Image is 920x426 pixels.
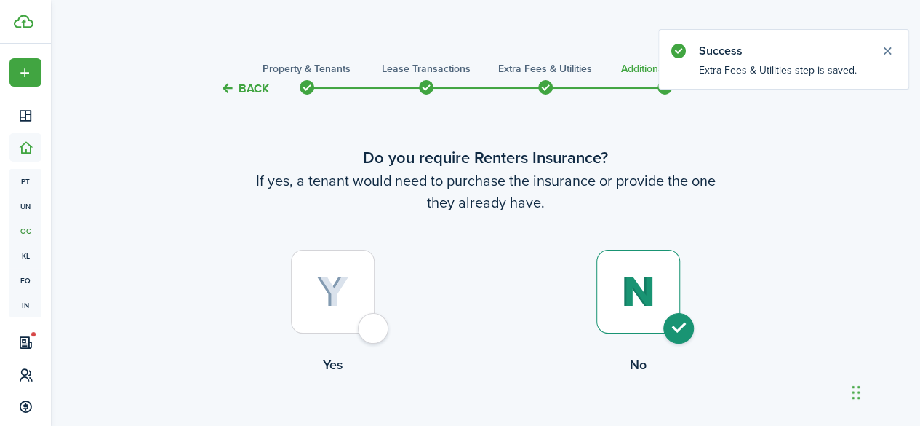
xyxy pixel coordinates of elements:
a: in [9,293,41,317]
a: un [9,194,41,218]
a: oc [9,218,41,243]
notify-body: Extra Fees & Utilities step is saved. [659,63,908,89]
control-radio-card-title: No [486,355,791,374]
button: Close notify [877,41,897,61]
wizard-step-header-title: Do you require Renters Insurance? [180,146,791,170]
wizard-step-header-description: If yes, a tenant would need to purchase the insurance or provide the one they already have. [180,170,791,213]
img: No (selected) [621,276,655,307]
notify-title: Success [699,42,866,60]
a: eq [9,268,41,293]
iframe: Chat Widget [847,356,920,426]
h3: Property & Tenants [263,61,351,76]
h3: Extra fees & Utilities [498,61,592,76]
h3: Additional Services [621,61,708,76]
control-radio-card-title: Yes [180,355,486,374]
a: pt [9,169,41,194]
a: kl [9,243,41,268]
img: Yes [316,276,349,308]
h3: Lease Transactions [382,61,471,76]
div: Drag [852,371,860,414]
button: Back [220,81,269,96]
img: TenantCloud [14,15,33,28]
button: Open menu [9,58,41,87]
